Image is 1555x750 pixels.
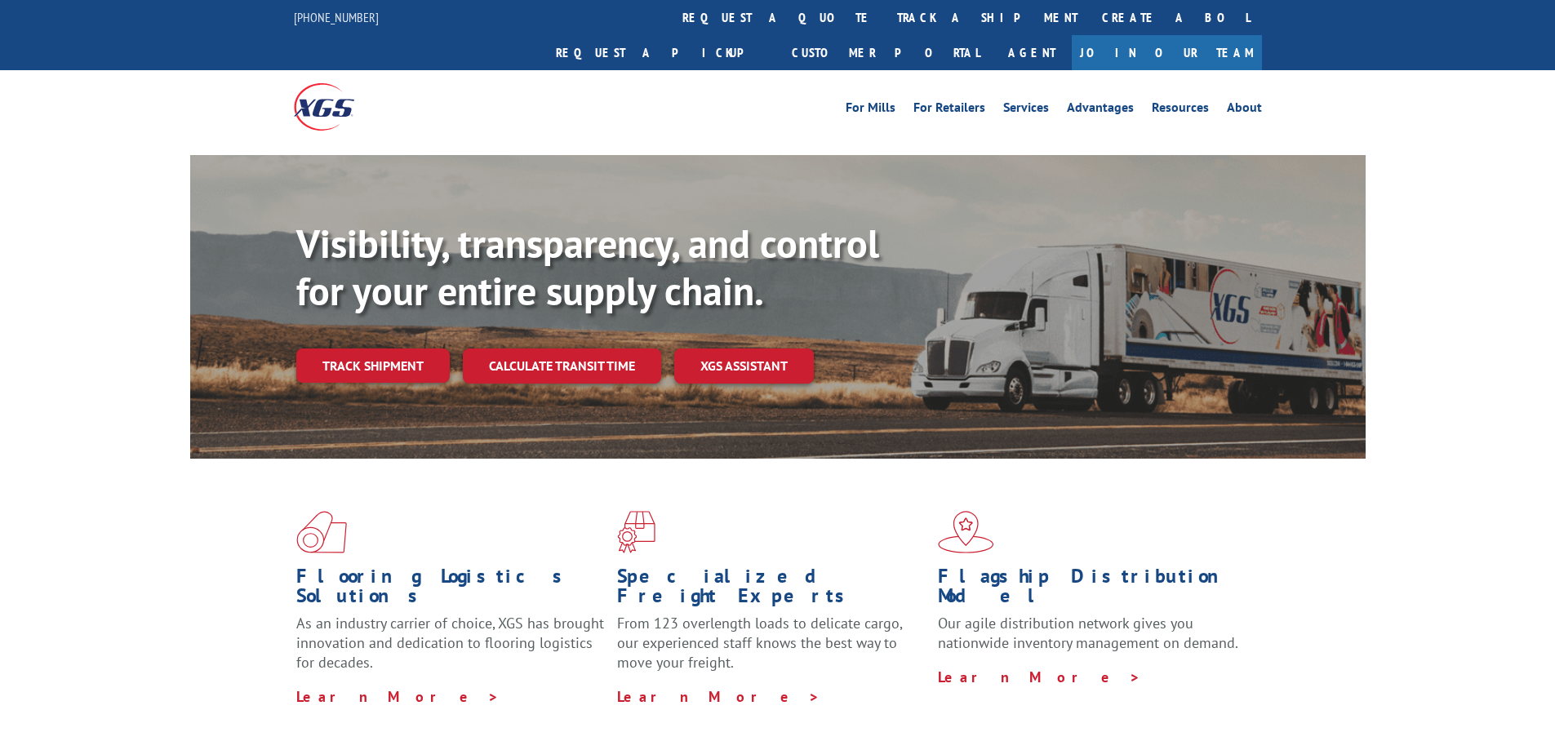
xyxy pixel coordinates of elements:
img: xgs-icon-focused-on-flooring-red [617,511,655,553]
a: [PHONE_NUMBER] [294,9,379,25]
a: Track shipment [296,348,450,383]
h1: Flooring Logistics Solutions [296,566,605,614]
a: Request a pickup [544,35,780,70]
span: Our agile distribution network gives you nationwide inventory management on demand. [938,614,1238,652]
a: XGS ASSISTANT [674,348,814,384]
span: As an industry carrier of choice, XGS has brought innovation and dedication to flooring logistics... [296,614,604,672]
img: xgs-icon-total-supply-chain-intelligence-red [296,511,347,553]
a: For Mills [846,101,895,119]
img: xgs-icon-flagship-distribution-model-red [938,511,994,553]
a: Join Our Team [1072,35,1262,70]
h1: Specialized Freight Experts [617,566,926,614]
a: Learn More > [617,687,820,706]
a: Learn More > [296,687,500,706]
p: From 123 overlength loads to delicate cargo, our experienced staff knows the best way to move you... [617,614,926,686]
a: Resources [1152,101,1209,119]
a: Agent [992,35,1072,70]
a: Customer Portal [780,35,992,70]
a: Calculate transit time [463,348,661,384]
h1: Flagship Distribution Model [938,566,1246,614]
a: For Retailers [913,101,985,119]
a: Services [1003,101,1049,119]
a: Learn More > [938,668,1141,686]
a: Advantages [1067,101,1134,119]
a: About [1227,101,1262,119]
b: Visibility, transparency, and control for your entire supply chain. [296,218,879,316]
